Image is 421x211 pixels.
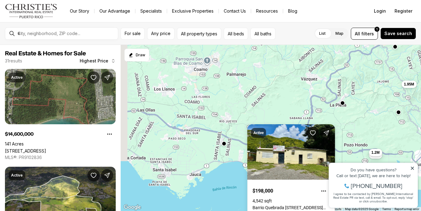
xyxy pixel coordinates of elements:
[11,173,23,178] p: Active
[251,28,275,40] button: All baths
[254,130,264,135] p: Active
[380,28,416,39] button: Save search
[101,169,113,181] button: Share Property
[224,28,248,40] button: All beds
[376,27,378,32] span: 1
[371,150,380,155] span: 1.2M
[8,38,88,50] span: I agree to be contacted by [PERSON_NAME] International Real Estate PR via text, call & email. To ...
[177,28,221,40] button: All property types
[307,127,319,139] button: Save Property: Barrio Quebrada Yeguas LA PLENA 94
[167,7,219,15] a: Exclusive Properties
[314,28,331,39] label: List
[402,80,417,88] button: 1.95M
[103,128,116,140] button: Property options
[5,4,58,18] img: logo
[121,28,145,40] button: For sale
[87,169,100,181] button: Save Property: 7786 BO BEATRIZ KM 0.5
[283,7,302,15] a: Blog
[94,7,135,15] a: Our Advantage
[11,75,23,80] p: Active
[87,71,100,84] button: Save Property: 3
[101,71,113,84] button: Share Property
[370,5,390,17] button: Login
[5,58,22,63] p: 31 results
[351,28,378,40] button: Allfilters1
[253,205,330,210] a: Barrio Quebrada Yeguas LA PLENA 94, SALINAS PR, 00751
[355,30,360,37] span: All
[318,185,330,197] button: Property options
[5,148,46,153] a: 3, GUAYAMA PR, 00784
[135,7,167,15] a: Specialists
[65,7,94,15] a: Our Story
[391,5,416,17] button: Register
[125,31,141,36] span: For sale
[395,9,412,14] span: Register
[25,29,77,35] span: [PHONE_NUMBER]
[6,14,89,18] div: Do you have questions?
[147,28,174,40] button: Any price
[76,55,119,67] button: Highest Price
[361,30,374,37] span: filters
[219,7,251,15] button: Contact Us
[404,82,414,86] span: 1.95M
[320,127,333,139] button: Share Property
[369,149,382,156] button: 1.2M
[80,58,108,63] span: Highest Price
[6,20,89,24] div: Call or text [DATE], we are here to help!
[331,28,348,39] label: Map
[384,31,412,36] span: Save search
[374,9,386,14] span: Login
[124,49,149,62] button: Start drawing
[151,31,170,36] span: Any price
[5,50,86,57] span: Real Estate & Homes for Sale
[251,7,283,15] a: Resources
